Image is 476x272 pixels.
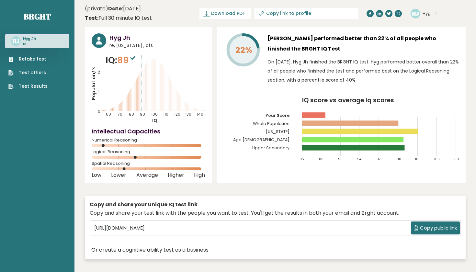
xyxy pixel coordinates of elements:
tspan: 100 [396,157,401,162]
tspan: 1 [98,89,99,94]
span: Copy public link [420,224,457,232]
p: IQ: [106,54,137,67]
span: Download PDF [211,10,245,17]
span: High [194,174,205,176]
div: (private) [85,5,152,22]
time: [DATE] [108,5,141,13]
tspan: 2 [98,69,100,75]
tspan: 70 [118,111,122,117]
h3: [PERSON_NAME] performed better than 22% of all people who finished the BRGHT IQ Test [267,33,459,54]
tspan: 94 [357,157,362,162]
tspan: Upper Secondary [252,145,289,151]
tspan: 110 [163,111,168,117]
div: Copy and share your unique IQ test link [90,201,461,209]
div: Copy and share your test link with the people you want to test. You'll get the results in both yo... [90,209,461,217]
span: Logical Reasoning [92,151,205,153]
span: Low [92,174,101,176]
span: Lower [111,174,126,176]
tspan: 60 [106,111,111,117]
tspan: 140 [197,111,203,117]
text: HJ [12,37,19,45]
tspan: Your Score [266,113,289,118]
h3: Hyg Jh [109,33,205,42]
span: Spatial Reasoning [92,162,205,165]
span: Average [136,174,158,176]
a: Test Results [8,83,48,90]
p: re [23,42,36,46]
button: Hyg [423,10,437,17]
tspan: 0 [98,108,100,114]
h3: Hyg Jh [23,36,36,41]
tspan: 97 [377,157,381,162]
span: re, [US_STATE] , dfs [109,42,205,49]
tspan: 80 [129,111,134,117]
a: Brght [24,11,51,22]
tspan: Age [DEMOGRAPHIC_DATA] [233,137,289,142]
tspan: 100 [151,111,158,117]
tspan: 103 [415,157,421,162]
span: 89 [117,54,137,66]
tspan: 120 [174,111,180,117]
div: Full 30 minute IQ test [85,14,152,22]
a: Test others [8,69,48,76]
a: Or create a cognitive ability test as a business [91,246,209,254]
tspan: Population/% [90,66,97,100]
tspan: 88 [319,157,323,162]
tspan: 109 [454,157,459,162]
tspan: 85 [300,157,304,162]
tspan: 91 [338,157,341,162]
span: Numerical Reasoning [92,139,205,142]
tspan: 22% [235,44,252,56]
b: Test: [85,14,98,22]
tspan: 90 [140,111,145,117]
span: Higher [168,174,184,176]
b: Date: [108,5,123,12]
tspan: 106 [434,157,440,162]
tspan: IQ [152,117,157,124]
h4: Intellectual Capacities [92,127,205,136]
a: Retake test [8,56,48,62]
p: On [DATE], Hyg Jh finished the BRGHT IQ test. Hyg performed better overall than 22% of all people... [267,57,459,85]
a: Download PDF [199,8,251,19]
tspan: Whole Population [253,121,289,126]
tspan: 130 [185,111,191,117]
text: HJ [412,9,419,17]
button: Copy public link [411,221,460,234]
tspan: [US_STATE] [266,129,289,134]
tspan: IQ score vs average Iq scores [302,96,394,105]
